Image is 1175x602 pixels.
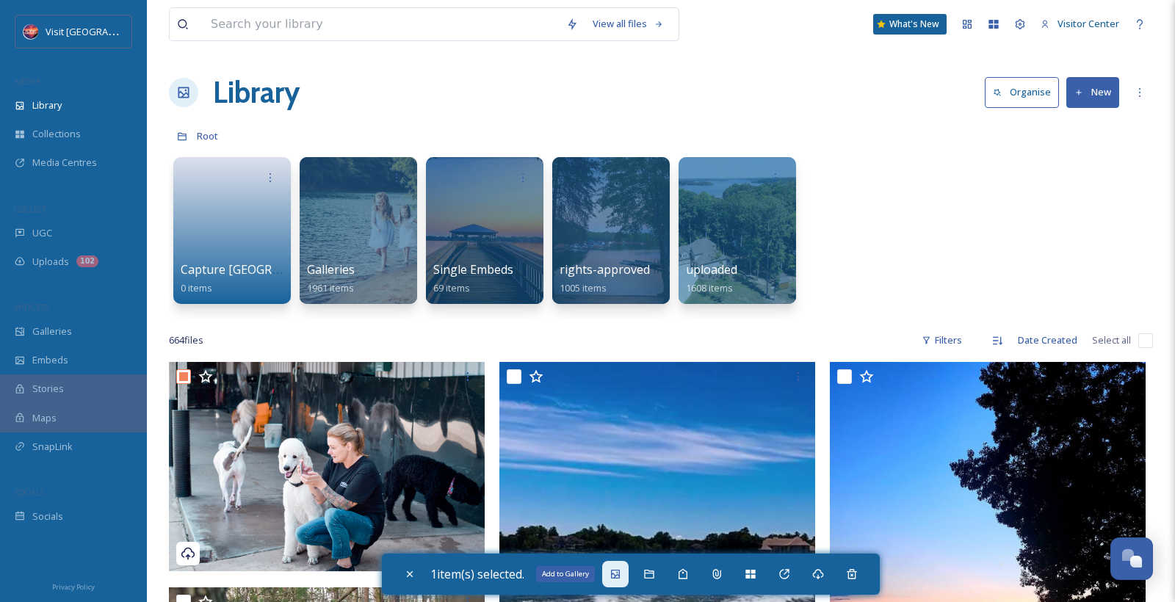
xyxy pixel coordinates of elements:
[985,77,1066,107] a: Organise
[32,440,73,454] span: SnapLink
[433,261,513,278] span: Single Embeds
[1110,537,1153,580] button: Open Chat
[213,70,300,115] a: Library
[15,487,44,498] span: SOCIALS
[15,302,48,313] span: WIDGETS
[52,577,95,595] a: Privacy Policy
[32,324,72,338] span: Galleries
[1066,77,1119,107] button: New
[32,353,68,367] span: Embeds
[181,281,212,294] span: 0 items
[197,129,218,142] span: Root
[430,566,524,582] span: 1 item(s) selected.
[1092,333,1131,347] span: Select all
[181,261,441,278] span: Capture [GEOGRAPHIC_DATA][PERSON_NAME]
[32,411,57,425] span: Maps
[1033,10,1127,38] a: Visitor Center
[76,255,98,267] div: 102
[197,127,218,145] a: Root
[686,281,733,294] span: 1608 items
[32,226,52,240] span: UGC
[686,263,737,294] a: uploaded1608 items
[15,76,40,87] span: MEDIA
[15,203,46,214] span: COLLECT
[985,77,1059,107] button: Organise
[23,24,38,39] img: Logo%20Image.png
[873,14,947,35] a: What's New
[52,582,95,592] span: Privacy Policy
[1057,17,1119,30] span: Visitor Center
[536,566,595,582] div: Add to Gallery
[32,382,64,396] span: Stories
[560,263,650,294] a: rights-approved1005 items
[32,156,97,170] span: Media Centres
[560,261,650,278] span: rights-approved
[560,281,607,294] span: 1005 items
[433,281,470,294] span: 69 items
[307,263,355,294] a: Galleries1961 items
[32,98,62,112] span: Library
[181,263,441,294] a: Capture [GEOGRAPHIC_DATA][PERSON_NAME]0 items
[307,281,354,294] span: 1961 items
[914,326,969,355] div: Filters
[169,362,485,573] img: bark.jpeg
[585,10,671,38] a: View all files
[1010,326,1085,355] div: Date Created
[203,8,559,40] input: Search your library
[169,333,203,347] span: 664 file s
[307,261,355,278] span: Galleries
[433,263,513,294] a: Single Embeds69 items
[32,509,63,523] span: Socials
[32,255,69,269] span: Uploads
[686,261,737,278] span: uploaded
[32,127,81,141] span: Collections
[46,24,232,38] span: Visit [GEOGRAPHIC_DATA][PERSON_NAME]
